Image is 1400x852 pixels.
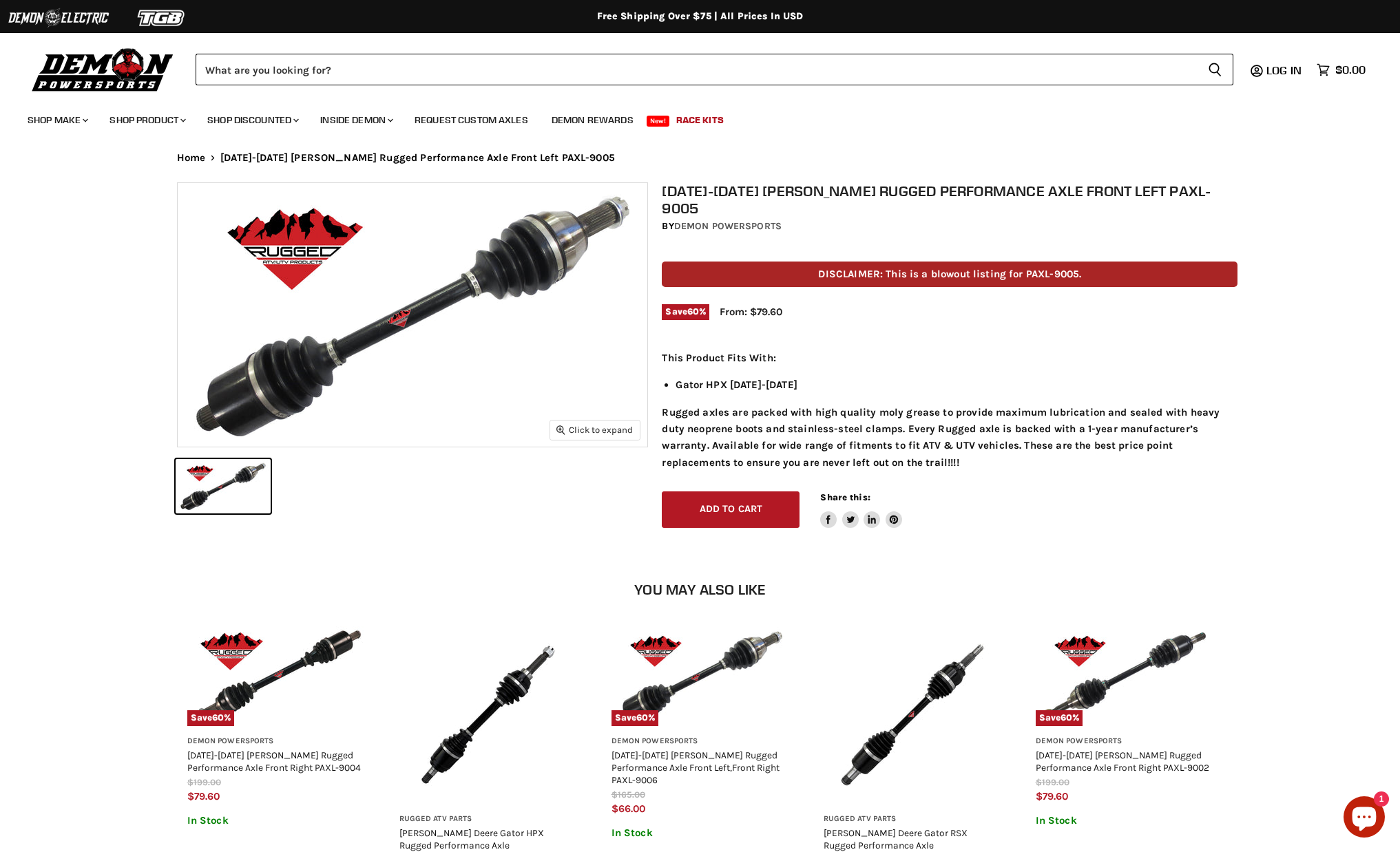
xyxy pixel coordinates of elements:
[149,10,1251,23] div: Free Shipping Over $75 | All Prices In USD
[720,306,782,318] span: From: $79.60
[110,5,213,31] img: TGB Logo 2
[824,827,968,851] a: [PERSON_NAME] Deere Gator RSX Rugged Performance Axle
[1036,777,1069,787] span: $199.00
[187,790,220,802] span: $79.60
[187,710,235,725] span: Save %
[399,827,544,851] a: [PERSON_NAME] Deere Gator HPX Rugged Performance Axle
[149,152,1251,164] nav: Breadcrumbs
[99,106,194,134] a: Shop Product
[399,626,577,804] a: IMAGE
[612,736,789,747] span: Demon Powersports
[17,100,1362,134] ul: Main menu
[197,106,307,134] a: Shop Discounted
[1310,60,1372,80] a: $0.00
[1036,736,1213,747] span: Demon Powersports
[187,815,365,827] p: In Stock
[824,814,1001,824] span: Rugged ATV Parts
[187,626,365,726] a: Save60%
[662,350,1237,471] div: Rugged axles are packed with high quality moly grease to provide maximum lubrication and sealed w...
[1061,712,1072,723] span: 60
[662,182,1237,217] h1: [DATE]-[DATE] [PERSON_NAME] Rugged Performance Axle Front Left PAXL-9005
[1036,815,1213,827] p: In Stock
[824,626,1001,804] img: IMAGE
[212,712,224,723] span: 60
[674,220,782,232] a: Demon Powersports
[1036,790,1068,802] span: $79.60
[636,712,648,723] span: 60
[687,306,699,317] span: 60
[399,814,577,824] span: Rugged ATV Parts
[662,262,1237,287] p: DISCLAIMER: This is a blowout listing for PAXL-9005.
[662,304,709,319] span: Save %
[1036,710,1083,725] span: Save %
[176,459,271,513] button: 2010-2013 John Deere Rugged Performance Axle Front Left PAXL-9005 thumbnail
[196,54,1197,85] input: Search
[178,183,647,447] img: 2010-2013 John Deere Rugged Performance Axle Front Left PAXL-9005
[612,789,645,800] span: $165.00
[220,152,615,164] span: [DATE]-[DATE] [PERSON_NAME] Rugged Performance Axle Front Left PAXL-9005
[612,749,780,785] a: [DATE]-[DATE] [PERSON_NAME] Rugged Performance Axle Front Left,Front Right PAXL-9006
[541,106,644,134] a: Demon Rewards
[700,503,763,515] span: Add to cart
[676,376,1237,393] li: Gator HPX [DATE]-[DATE]
[187,736,365,747] span: Demon Powersports
[28,45,178,94] img: Demon Powersports
[1036,626,1213,726] a: Save60%
[612,626,789,726] a: Save60%
[404,106,539,134] a: Request Custom Axles
[187,777,221,787] span: $199.00
[612,710,659,725] span: Save %
[177,152,206,164] a: Home
[662,350,1237,366] p: This Product Fits With:
[820,491,902,528] aside: Share this:
[310,106,401,134] a: Inside Demon
[196,54,1233,85] form: Product
[556,425,633,435] span: Click to expand
[1260,64,1310,76] a: Log in
[7,5,110,31] img: Demon Electric Logo 2
[177,582,1224,597] h2: You may also like
[187,749,361,773] a: [DATE]-[DATE] [PERSON_NAME] Rugged Performance Axle Front Right PAXL-9004
[1266,63,1302,77] span: Log in
[1036,749,1209,773] a: [DATE]-[DATE] [PERSON_NAME] Rugged Performance Axle Front Right PAXL-9002
[550,420,640,439] button: Click to expand
[1339,796,1389,841] inbox-online-store-chat: Shopify online store chat
[612,827,789,839] p: In Stock
[1335,63,1366,76] span: $0.00
[612,802,645,815] span: $66.00
[17,106,96,134] a: Shop Make
[666,106,734,134] a: Race Kits
[1197,54,1233,85] button: Search
[820,492,870,502] span: Share this:
[662,219,1237,234] div: by
[662,491,800,528] button: Add to cart
[647,116,670,127] span: New!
